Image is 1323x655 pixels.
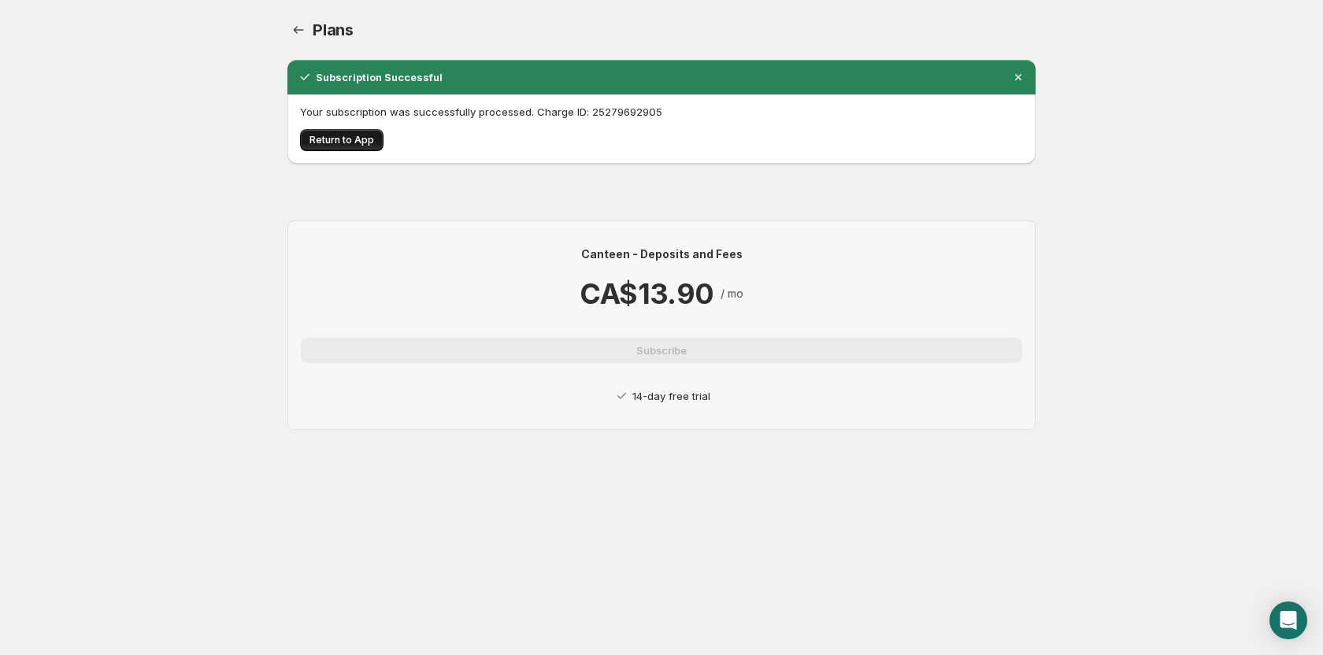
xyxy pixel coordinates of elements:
[1007,66,1029,88] button: Dismiss notification
[300,129,384,151] button: Return to App
[300,104,1023,120] p: Your subscription was successfully processed. Charge ID: 25279692905
[632,388,710,404] p: 14-day free trial
[316,69,443,85] h2: Subscription Successful
[287,19,309,41] a: Home
[309,134,374,146] span: Return to App
[301,246,1022,262] p: Canteen - Deposits and Fees
[313,20,354,39] span: Plans
[721,286,743,302] p: / mo
[1269,601,1307,639] div: Open Intercom Messenger
[580,275,714,313] p: CA$13.90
